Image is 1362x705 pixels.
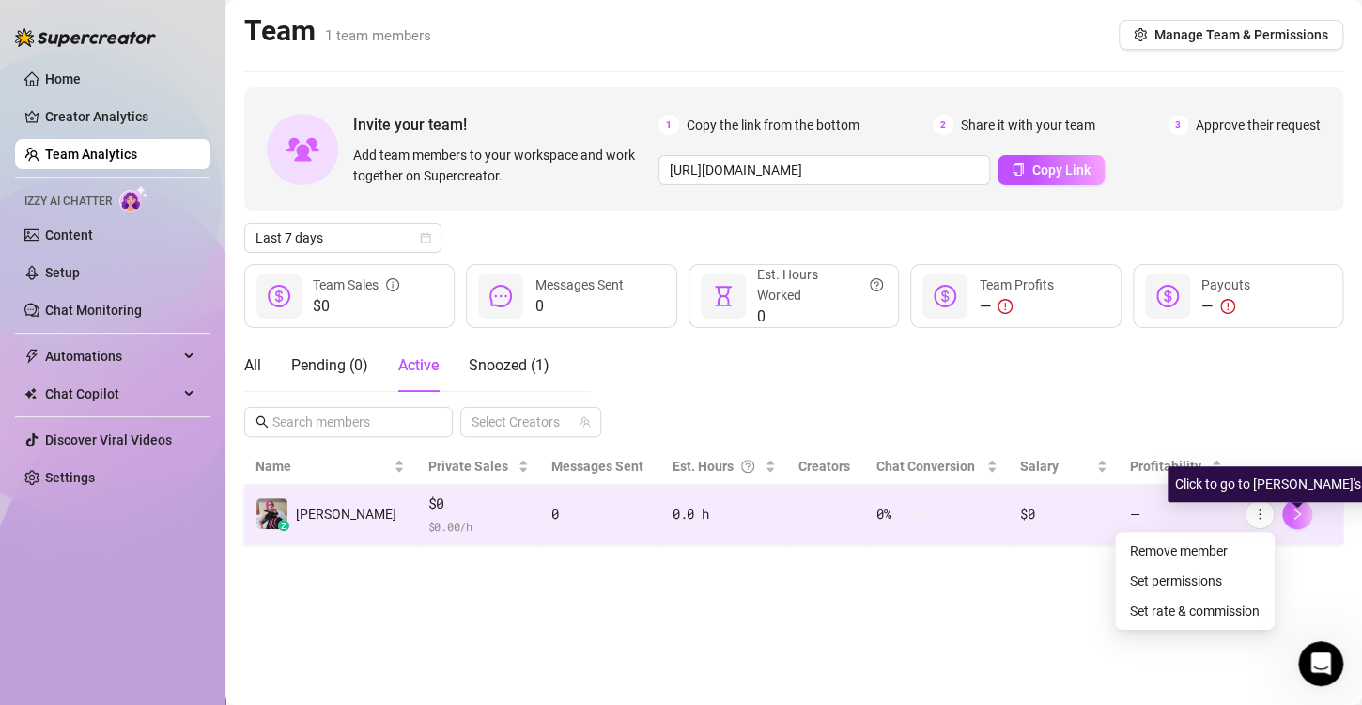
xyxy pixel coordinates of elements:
[1119,485,1233,544] td: —
[741,456,754,477] span: question-circle
[427,459,507,474] span: Private Sales
[398,356,439,374] span: Active
[45,265,80,280] a: Setup
[420,232,431,243] span: calendar
[272,412,426,432] input: Search members
[313,274,399,295] div: Team Sales
[45,227,93,243] a: Content
[1119,20,1343,50] button: Manage Team & Permissions
[1156,285,1179,307] span: dollar-circle
[979,277,1053,292] span: Team Profits
[876,459,975,474] span: Chat Conversion
[45,379,178,409] span: Chat Copilot
[1201,295,1250,318] div: —
[1291,508,1304,521] span: right
[244,354,261,377] div: All
[255,224,430,252] span: Last 7 days
[12,47,364,84] input: Search for help
[757,305,883,328] span: 0
[658,115,679,135] span: 1
[109,579,174,592] span: Messages
[256,498,287,529] img: Britney Black
[489,285,512,307] span: message
[19,259,334,279] p: Izzy - AI Chatter
[296,504,396,525] span: [PERSON_NAME]
[961,115,1095,135] span: Share it with your team
[244,13,431,49] h2: Team
[45,147,137,162] a: Team Analytics
[353,113,658,136] span: Invite your team!
[19,423,87,443] span: 14 articles
[1134,28,1147,41] span: setting
[19,186,334,206] p: How to get started with Supercreator
[255,415,269,429] span: search
[1020,504,1107,525] div: $0
[12,47,364,84] div: Search for helpSearch for help
[998,299,1013,314] span: exclamation-circle
[687,115,859,135] span: Copy the link from the bottom
[24,387,37,400] img: Chat Copilot
[870,264,883,305] span: question-circle
[244,448,416,485] th: Name
[979,295,1053,318] div: —
[427,517,529,536] span: $ 0.00 /h
[1154,27,1328,42] span: Manage Team & Permissions
[757,264,883,305] div: Est. Hours Worked
[19,283,334,303] p: Supercreator AI
[1196,115,1321,135] span: Approve their request
[164,8,215,39] h1: Help
[386,274,399,295] span: info-circle
[1253,508,1266,521] span: more
[19,356,334,376] p: CRM, Chatting and Management Tools
[1220,299,1235,314] span: exclamation-circle
[1130,573,1222,588] a: Set permissions
[311,579,347,592] span: News
[551,504,650,525] div: 0
[45,432,172,447] a: Discover Viral Videos
[1032,163,1091,178] span: Copy Link
[19,520,87,540] span: 14 articles
[19,473,334,493] p: Frequently Asked Questions
[24,193,112,211] span: Izzy AI Chatter
[45,102,195,132] a: Creator Analytics
[45,71,81,86] a: Home
[24,349,39,364] span: thunderbolt
[19,306,72,326] span: 1 article
[1130,603,1260,619] a: Set rate & commission
[19,163,334,182] p: Getting Started
[218,579,252,592] span: Help
[45,303,142,318] a: Chat Monitoring
[1020,459,1059,474] span: Salary
[673,504,776,525] div: 0.0 h
[534,295,623,318] span: 0
[19,109,357,132] h2: 4 collections
[188,532,282,607] button: Help
[313,295,399,318] span: $0
[19,210,80,229] span: 6 articles
[934,285,956,307] span: dollar-circle
[45,341,178,371] span: Automations
[27,579,66,592] span: Home
[353,145,651,186] span: Add team members to your workspace and work together on Supercreator.
[876,504,906,525] span: 0 %
[1012,163,1025,176] span: copy
[282,532,376,607] button: News
[255,456,390,477] span: Name
[291,354,368,377] div: Pending ( 0 )
[15,28,156,47] img: logo-BBDzfeDw.svg
[551,459,643,474] span: Messages Sent
[427,493,529,515] span: $0
[1298,641,1343,686] iframe: Intercom live chat
[787,448,865,485] th: Creators
[580,416,591,428] span: team
[119,185,148,212] img: AI Chatter
[1168,115,1188,135] span: 3
[933,115,953,135] span: 2
[268,285,290,307] span: dollar-circle
[998,155,1105,185] button: Copy Link
[712,285,735,307] span: hourglass
[1130,459,1201,474] span: Profitability
[1201,277,1250,292] span: Payouts
[325,27,431,44] span: 1 team members
[673,456,761,477] div: Est. Hours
